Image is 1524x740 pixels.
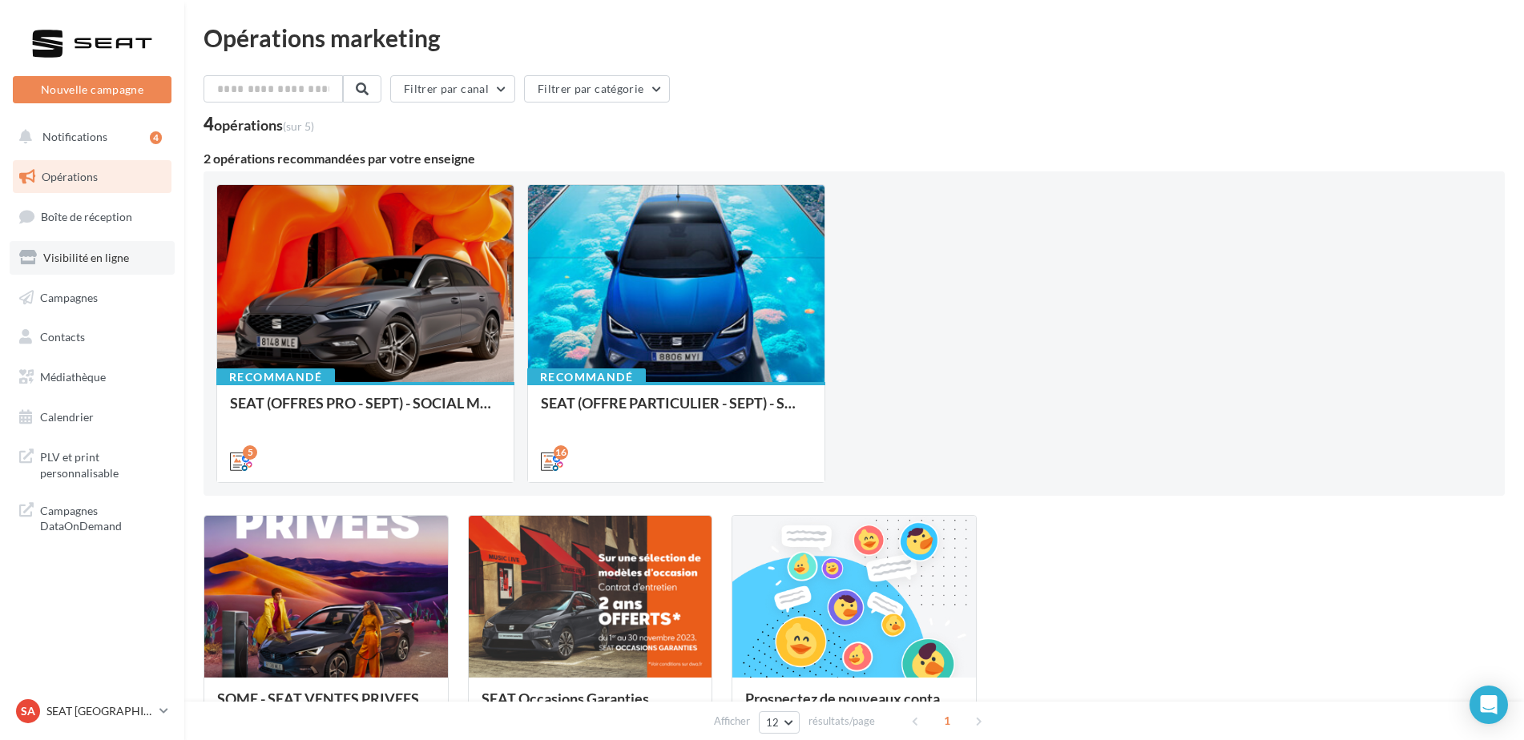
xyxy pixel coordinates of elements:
span: SA [21,703,35,719]
a: Campagnes [10,281,175,315]
a: Médiathèque [10,360,175,394]
div: opérations [214,118,314,132]
span: 12 [766,716,780,729]
a: Campagnes DataOnDemand [10,493,175,541]
a: Contacts [10,320,175,354]
a: SA SEAT [GEOGRAPHIC_DATA] [13,696,171,726]
div: SOME - SEAT VENTES PRIVEES [217,690,435,722]
div: SEAT Occasions Garanties [482,690,700,722]
div: Opérations marketing [204,26,1505,50]
span: Notifications [42,130,107,143]
span: Visibilité en ligne [43,251,129,264]
span: Campagnes [40,290,98,304]
div: Prospectez de nouveaux contacts [745,690,963,722]
span: Contacts [40,330,85,344]
span: PLV et print personnalisable [40,446,165,481]
a: Boîte de réception [10,199,175,234]
button: Notifications 4 [10,120,168,154]
span: (sur 5) [283,119,314,133]
span: résultats/page [808,714,875,729]
div: 4 [204,115,314,133]
div: 16 [554,445,568,460]
div: 2 opérations recommandées par votre enseigne [204,152,1505,165]
div: Open Intercom Messenger [1470,686,1508,724]
button: Filtrer par catégorie [524,75,670,103]
div: 5 [243,445,257,460]
button: 12 [759,711,800,734]
span: Campagnes DataOnDemand [40,500,165,534]
span: 1 [934,708,960,734]
div: Recommandé [216,368,335,386]
span: Médiathèque [40,370,106,384]
a: Calendrier [10,400,175,434]
div: SEAT (OFFRE PARTICULIER - SEPT) - SOCIAL MEDIA [541,395,812,427]
div: 4 [150,131,162,144]
div: SEAT (OFFRES PRO - SEPT) - SOCIAL MEDIA [230,395,501,427]
button: Nouvelle campagne [13,76,171,103]
a: Opérations [10,160,175,194]
span: Afficher [714,714,750,729]
a: PLV et print personnalisable [10,440,175,487]
a: Visibilité en ligne [10,241,175,275]
button: Filtrer par canal [390,75,515,103]
p: SEAT [GEOGRAPHIC_DATA] [46,703,153,719]
span: Opérations [42,170,98,183]
span: Boîte de réception [41,210,132,223]
div: Recommandé [527,368,646,386]
span: Calendrier [40,410,94,424]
